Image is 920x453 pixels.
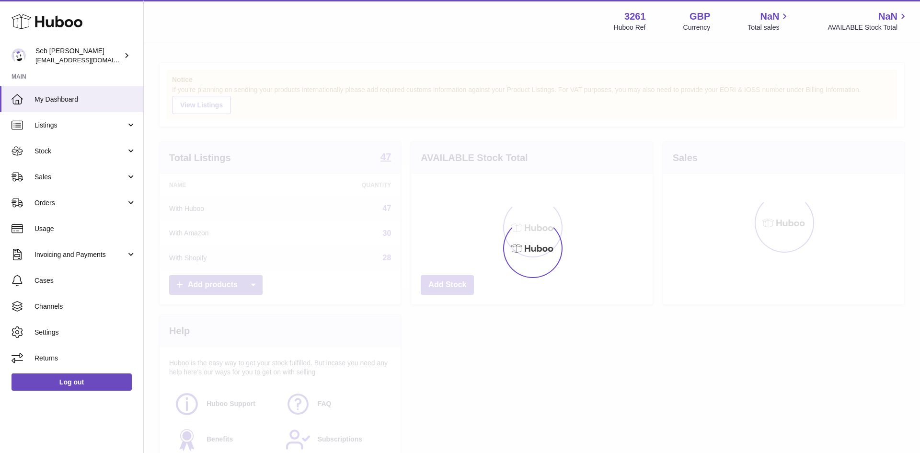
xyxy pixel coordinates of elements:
span: AVAILABLE Stock Total [828,23,908,32]
a: NaN AVAILABLE Stock Total [828,10,908,32]
span: Listings [34,121,126,130]
a: Log out [11,373,132,391]
span: Settings [34,328,136,337]
span: NaN [760,10,779,23]
div: Huboo Ref [614,23,646,32]
a: NaN Total sales [747,10,790,32]
span: Stock [34,147,126,156]
strong: 3261 [624,10,646,23]
span: Total sales [747,23,790,32]
span: Invoicing and Payments [34,250,126,259]
div: Seb [PERSON_NAME] [35,46,122,65]
span: Cases [34,276,136,285]
span: [EMAIL_ADDRESS][DOMAIN_NAME] [35,56,141,64]
span: NaN [878,10,897,23]
span: Channels [34,302,136,311]
span: Returns [34,354,136,363]
span: My Dashboard [34,95,136,104]
span: Sales [34,173,126,182]
img: internalAdmin-3261@internal.huboo.com [11,48,26,63]
span: Usage [34,224,136,233]
strong: GBP [690,10,710,23]
div: Currency [683,23,711,32]
span: Orders [34,198,126,208]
